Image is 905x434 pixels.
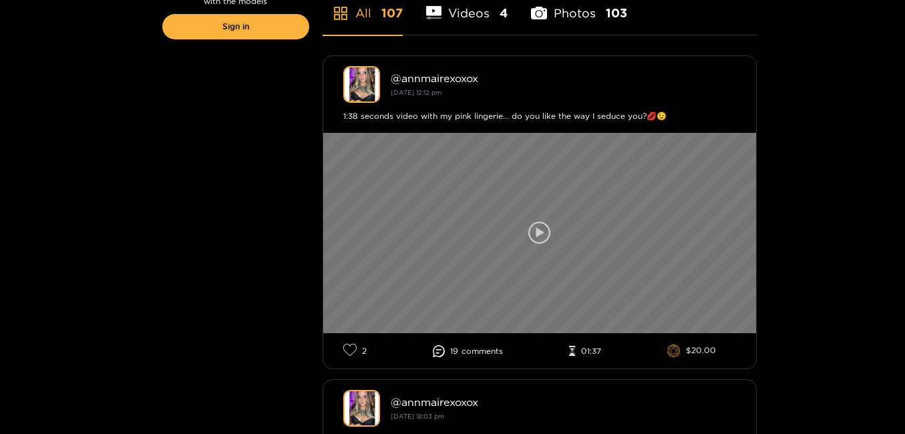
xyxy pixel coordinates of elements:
[667,345,716,358] li: $20.00
[462,347,503,356] span: comment s
[381,5,403,21] span: 107
[343,110,736,123] div: 1:38 seconds video with my pink lingerie... do you like the way I seduce you?💋😉
[391,72,736,84] div: @ annmairexoxox
[162,14,309,39] a: Sign in
[391,396,736,408] div: @ annmairexoxox
[606,5,627,21] span: 103
[433,345,503,357] li: 19
[343,390,380,427] img: annmairexoxox
[343,66,380,103] img: annmairexoxox
[391,89,441,96] small: [DATE] 12:12 pm
[391,413,444,420] small: [DATE] 18:03 pm
[333,5,349,21] span: appstore
[500,5,508,21] span: 4
[569,346,601,357] li: 01:37
[343,343,367,359] li: 2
